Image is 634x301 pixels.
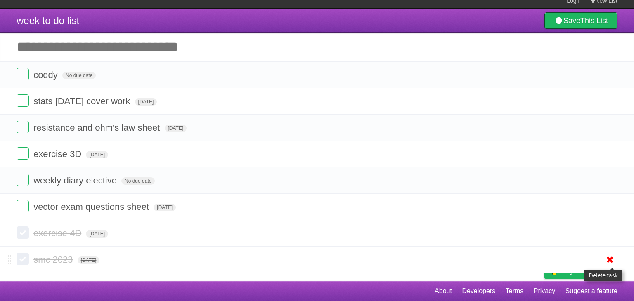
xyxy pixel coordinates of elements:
[165,125,187,132] span: [DATE]
[462,283,495,299] a: Developers
[135,98,157,106] span: [DATE]
[17,15,79,26] span: week to do list
[17,253,29,265] label: Done
[17,68,29,80] label: Done
[33,228,83,238] span: exercise 4D
[17,226,29,239] label: Done
[562,264,613,278] span: Buy me a coffee
[17,94,29,107] label: Done
[565,283,617,299] a: Suggest a feature
[506,283,524,299] a: Terms
[33,202,151,212] span: vector exam questions sheet
[17,200,29,212] label: Done
[154,204,176,211] span: [DATE]
[86,151,108,158] span: [DATE]
[17,121,29,133] label: Done
[121,177,155,185] span: No due date
[33,149,83,159] span: exercise 3D
[78,256,100,264] span: [DATE]
[435,283,452,299] a: About
[17,147,29,160] label: Done
[33,254,75,265] span: smc 2023
[33,122,162,133] span: resistance and ohm's law sheet
[534,283,555,299] a: Privacy
[580,16,608,25] b: This List
[86,230,108,238] span: [DATE]
[33,96,132,106] span: stats [DATE] cover work
[33,175,119,186] span: weekly diary elective
[544,12,617,29] a: SaveThis List
[62,72,96,79] span: No due date
[33,70,60,80] span: coddy
[17,174,29,186] label: Done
